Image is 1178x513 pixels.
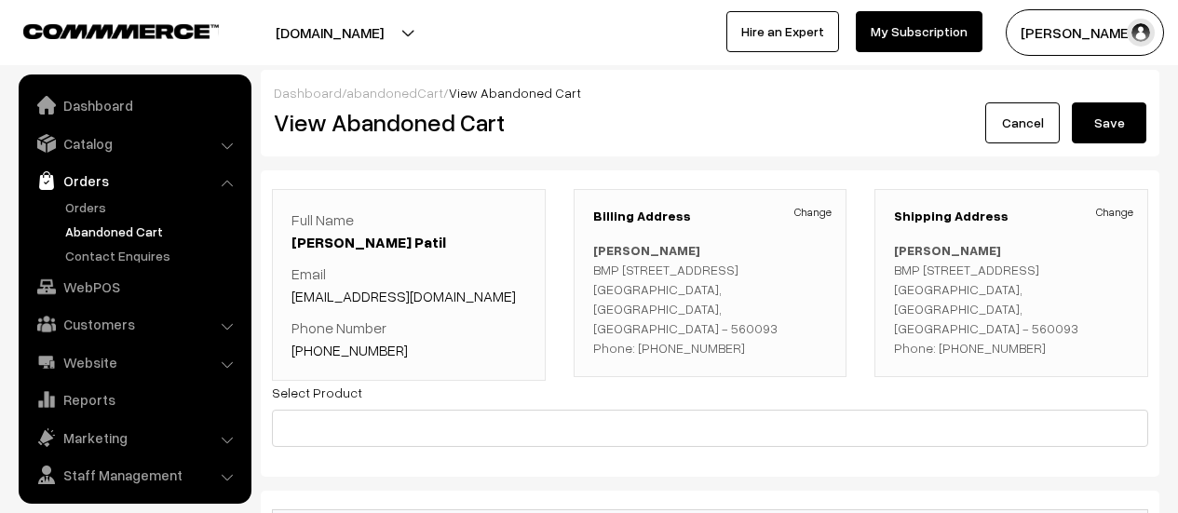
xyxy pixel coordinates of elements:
[210,9,449,56] button: [DOMAIN_NAME]
[272,383,362,402] label: Select Product
[61,222,245,241] a: Abandoned Cart
[23,458,245,492] a: Staff Management
[985,102,1060,143] a: Cancel
[23,270,245,304] a: WebPOS
[274,83,1146,102] div: / /
[894,209,1129,224] h3: Shipping Address
[291,263,526,307] p: Email
[593,209,828,224] h3: Billing Address
[1072,102,1146,143] button: Save
[894,240,1129,358] p: BMP [STREET_ADDRESS] [GEOGRAPHIC_DATA], [GEOGRAPHIC_DATA], [GEOGRAPHIC_DATA] - 560093 Phone: [PHO...
[61,197,245,217] a: Orders
[291,287,516,305] a: [EMAIL_ADDRESS][DOMAIN_NAME]
[291,209,526,253] p: Full Name
[291,341,408,359] a: [PHONE_NUMBER]
[23,307,245,341] a: Customers
[61,246,245,265] a: Contact Enquires
[23,383,245,416] a: Reports
[1127,19,1155,47] img: user
[23,421,245,454] a: Marketing
[593,240,828,358] p: BMP [STREET_ADDRESS] [GEOGRAPHIC_DATA], [GEOGRAPHIC_DATA], [GEOGRAPHIC_DATA] - 560093 Phone: [PHO...
[23,88,245,122] a: Dashboard
[726,11,839,52] a: Hire an Expert
[23,164,245,197] a: Orders
[593,242,700,258] b: [PERSON_NAME]
[274,108,697,137] h2: View Abandoned Cart
[291,317,526,361] p: Phone Number
[23,127,245,160] a: Catalog
[449,85,581,101] span: View Abandoned Cart
[23,345,245,379] a: Website
[794,204,832,221] a: Change
[346,85,443,101] a: abandonedCart
[894,242,1001,258] b: [PERSON_NAME]
[1006,9,1164,56] button: [PERSON_NAME]
[1096,204,1133,221] a: Change
[856,11,982,52] a: My Subscription
[274,85,342,101] a: Dashboard
[291,233,446,251] a: [PERSON_NAME] Patil
[23,19,186,41] a: COMMMERCE
[23,24,219,38] img: COMMMERCE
